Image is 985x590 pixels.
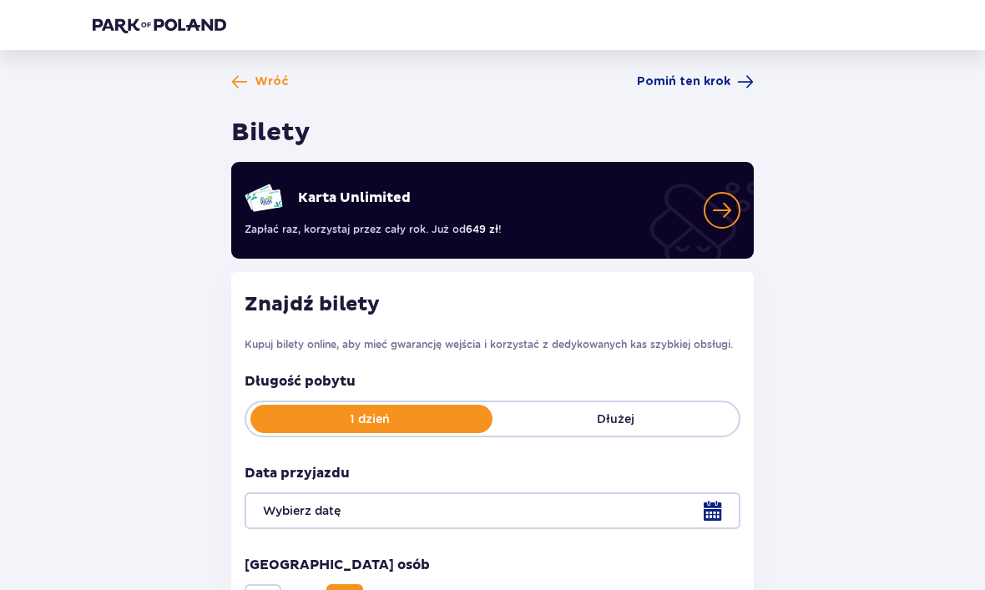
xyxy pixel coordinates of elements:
span: Pomiń ten krok [637,73,730,90]
h2: Znajdź bilety [245,292,740,317]
p: Kupuj bilety online, aby mieć gwarancję wejścia i korzystać z dedykowanych kas szybkiej obsługi. [245,337,740,352]
p: 1 dzień [246,411,492,427]
h1: Bilety [231,117,311,149]
p: Data przyjazdu [245,464,350,482]
a: Wróć [231,73,289,90]
p: Dłużej [492,411,739,427]
p: [GEOGRAPHIC_DATA] osób [245,556,430,574]
span: Wróć [255,73,289,90]
a: Pomiń ten krok [637,73,754,90]
img: Park of Poland logo [93,17,226,33]
p: Długość pobytu [245,372,740,391]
